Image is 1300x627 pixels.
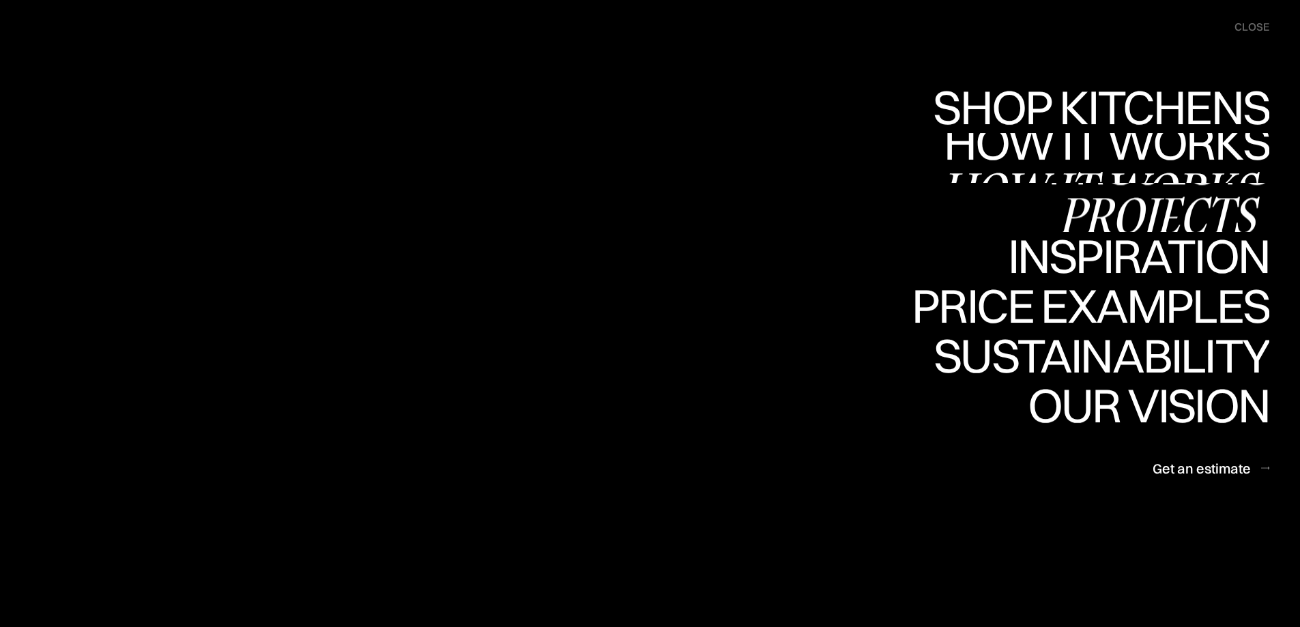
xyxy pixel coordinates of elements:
div: Price examples [912,282,1269,330]
a: How it worksHow it works [940,133,1269,183]
div: menu [1221,14,1269,41]
a: InspirationInspiration [989,232,1269,282]
div: Shop Kitchens [926,83,1269,131]
a: Price examplesPrice examples [912,282,1269,332]
div: Get an estimate [1153,459,1251,478]
div: How it works [940,166,1269,214]
div: Price examples [912,330,1269,377]
a: Shop KitchensShop Kitchens [926,83,1269,133]
div: Inspiration [989,280,1269,327]
div: How it works [940,119,1269,166]
div: Inspiration [989,232,1269,280]
a: Get an estimate [1153,452,1269,485]
div: Our vision [1016,429,1269,477]
a: ProjectsProjects [1048,183,1269,233]
div: Shop Kitchens [926,131,1269,179]
div: Sustainability [922,379,1269,427]
div: Our vision [1016,381,1269,429]
div: Sustainability [922,332,1269,379]
a: SustainabilitySustainability [922,332,1269,381]
div: Projects [1048,191,1269,239]
a: Our visionOur vision [1016,381,1269,431]
div: close [1234,20,1269,35]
